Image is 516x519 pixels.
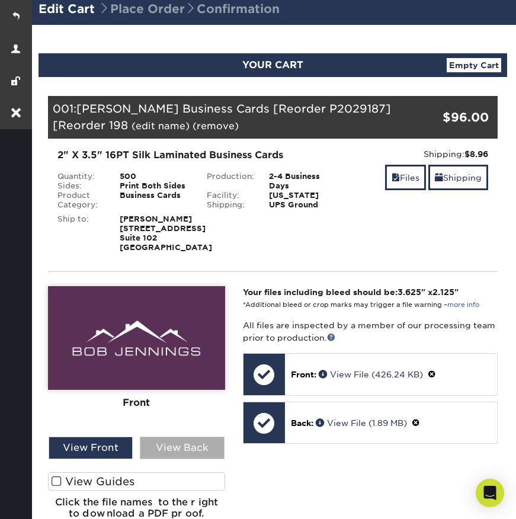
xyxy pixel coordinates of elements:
p: All files are inspected by a member of our processing team prior to production. [243,319,498,344]
div: Facility: [198,191,260,200]
div: 2" X 3.5" 16PT Silk Laminated Business Cards [57,148,339,162]
label: View Guides [48,472,225,491]
strong: [PERSON_NAME] [STREET_ADDRESS] Suite 102 [GEOGRAPHIC_DATA] [120,214,212,252]
div: UPS Ground [260,200,347,210]
a: more info [447,301,479,309]
div: Sides: [49,181,111,191]
a: View File (1.89 MB) [316,418,407,428]
div: Open Intercom Messenger [476,479,504,507]
span: files [392,173,400,182]
div: 001: [48,96,423,138]
span: 3.625 [398,287,421,297]
a: View File (426.24 KB) [319,370,423,379]
div: Front [48,389,225,415]
div: Product Category: [49,191,111,210]
small: *Additional bleed or crop marks may trigger a file warning – [243,301,479,309]
div: Shipping: [357,148,488,160]
span: Place Order Confirmation [98,2,280,16]
strong: Your files including bleed should be: " x " [243,287,459,297]
div: View Front [49,437,133,459]
span: Front: [291,370,316,379]
span: [PERSON_NAME] Business Cards [Reorder P2029187] [Reorder 198 [53,102,391,132]
a: Shipping [428,165,488,190]
span: 2.125 [432,287,454,297]
span: Back: [291,418,313,428]
div: 2-4 Business Days [260,172,347,191]
span: shipping [435,173,443,182]
strong: $8.96 [464,149,488,159]
a: (edit name) [132,120,190,132]
div: Quantity: [49,172,111,181]
a: (remove) [193,120,239,132]
div: Ship to: [49,214,111,252]
div: Production: [198,172,260,191]
iframe: Google Customer Reviews [3,483,101,515]
div: Shipping: [198,200,260,210]
span: YOUR CART [242,59,303,71]
div: View Back [140,437,224,459]
a: Files [385,165,426,190]
a: Empty Cart [447,58,501,72]
div: 500 [111,172,198,181]
div: $96.00 [423,108,489,126]
a: Edit Cart [39,2,95,16]
div: Print Both Sides [111,181,198,191]
div: [US_STATE] [260,191,347,200]
div: Business Cards [111,191,198,210]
